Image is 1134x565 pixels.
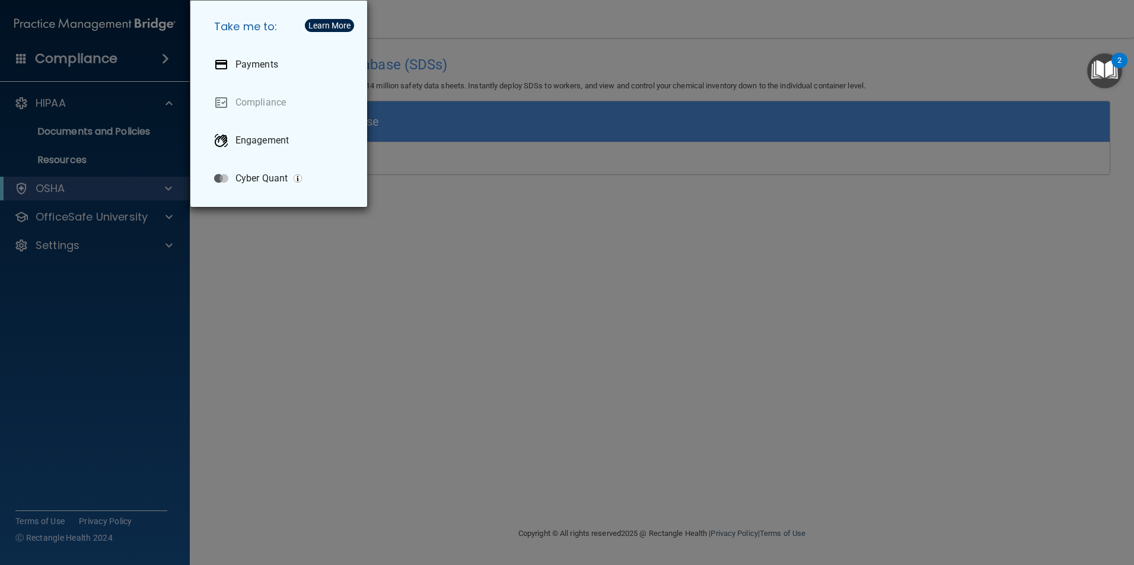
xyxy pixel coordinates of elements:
p: Engagement [235,135,289,146]
button: Open Resource Center, 2 new notifications [1087,53,1122,88]
button: Learn More [305,19,354,32]
a: Payments [205,48,358,81]
p: Payments [235,59,278,71]
iframe: Drift Widget Chat Controller [929,481,1120,528]
a: Compliance [205,86,358,119]
div: Learn More [308,21,351,30]
div: 2 [1117,60,1122,76]
a: Cyber Quant [205,162,358,195]
a: Engagement [205,124,358,157]
h5: Take me to: [205,10,358,43]
p: Cyber Quant [235,173,288,184]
